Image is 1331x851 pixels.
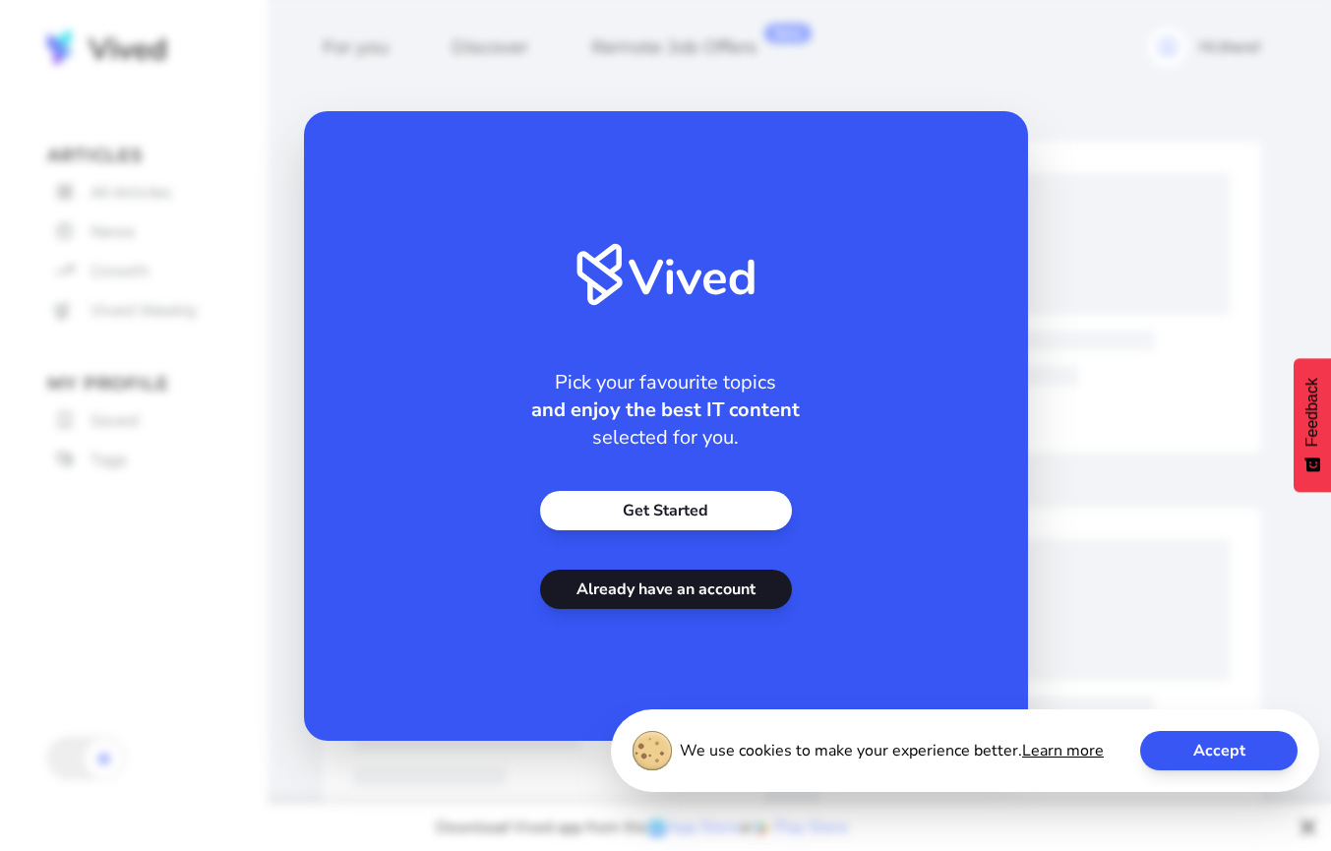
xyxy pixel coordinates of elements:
h2: Pick your favourite topics selected for you. [531,369,800,452]
button: Feedback - Show survey [1294,358,1331,492]
span: Feedback [1303,378,1321,447]
a: Learn more [1022,739,1104,762]
div: We use cookies to make your experience better. [611,709,1319,792]
strong: and enjoy the best IT content [531,396,800,423]
button: Accept [1140,731,1298,770]
a: Already have an account [540,570,792,609]
a: Get Started [540,491,792,530]
img: Vived [576,243,755,306]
